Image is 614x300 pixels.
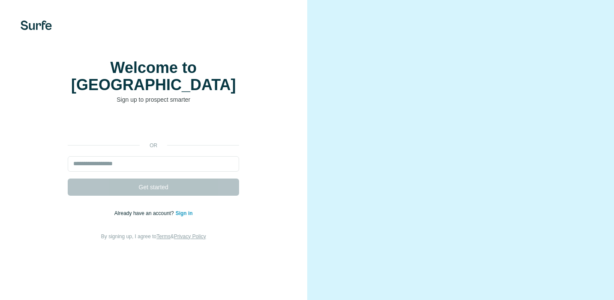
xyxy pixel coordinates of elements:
span: By signing up, I agree to & [101,233,206,239]
p: Sign up to prospect smarter [68,95,239,104]
p: or [140,142,167,149]
a: Sign in [176,210,193,216]
a: Terms [156,233,171,239]
a: Privacy Policy [174,233,206,239]
img: Surfe's logo [21,21,52,30]
h1: Welcome to [GEOGRAPHIC_DATA] [68,59,239,94]
iframe: Sign in with Google Button [63,117,243,136]
span: Already have an account? [114,210,176,216]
